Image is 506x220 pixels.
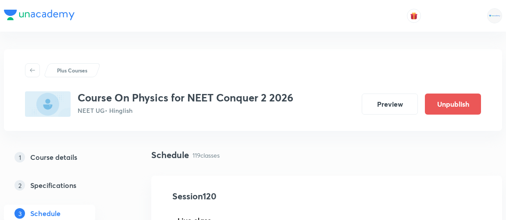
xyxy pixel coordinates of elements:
h5: Schedule [30,208,61,219]
img: Company Logo [4,10,75,20]
p: 1 [14,152,25,162]
h4: Schedule [151,148,189,162]
button: Preview [362,94,418,115]
button: Unpublish [425,94,481,115]
p: Plus Courses [57,66,87,74]
img: avatar [410,12,418,20]
p: NEET UG • Hinglish [78,106,293,115]
h5: Specifications [30,180,76,191]
p: 2 [14,180,25,191]
img: 5DFDDBAB-DED6-4832-B5C5-7415D7533D95_plus.png [25,91,71,117]
h5: Course details [30,152,77,162]
p: 119 classes [192,151,220,160]
a: 1Course details [4,148,123,166]
a: 2Specifications [4,177,123,194]
h4: Session 120 [172,190,332,203]
button: avatar [407,9,421,23]
h3: Course On Physics for NEET Conquer 2 2026 [78,91,293,104]
img: Rahul Mishra [487,8,502,23]
a: Company Logo [4,10,75,22]
p: 3 [14,208,25,219]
